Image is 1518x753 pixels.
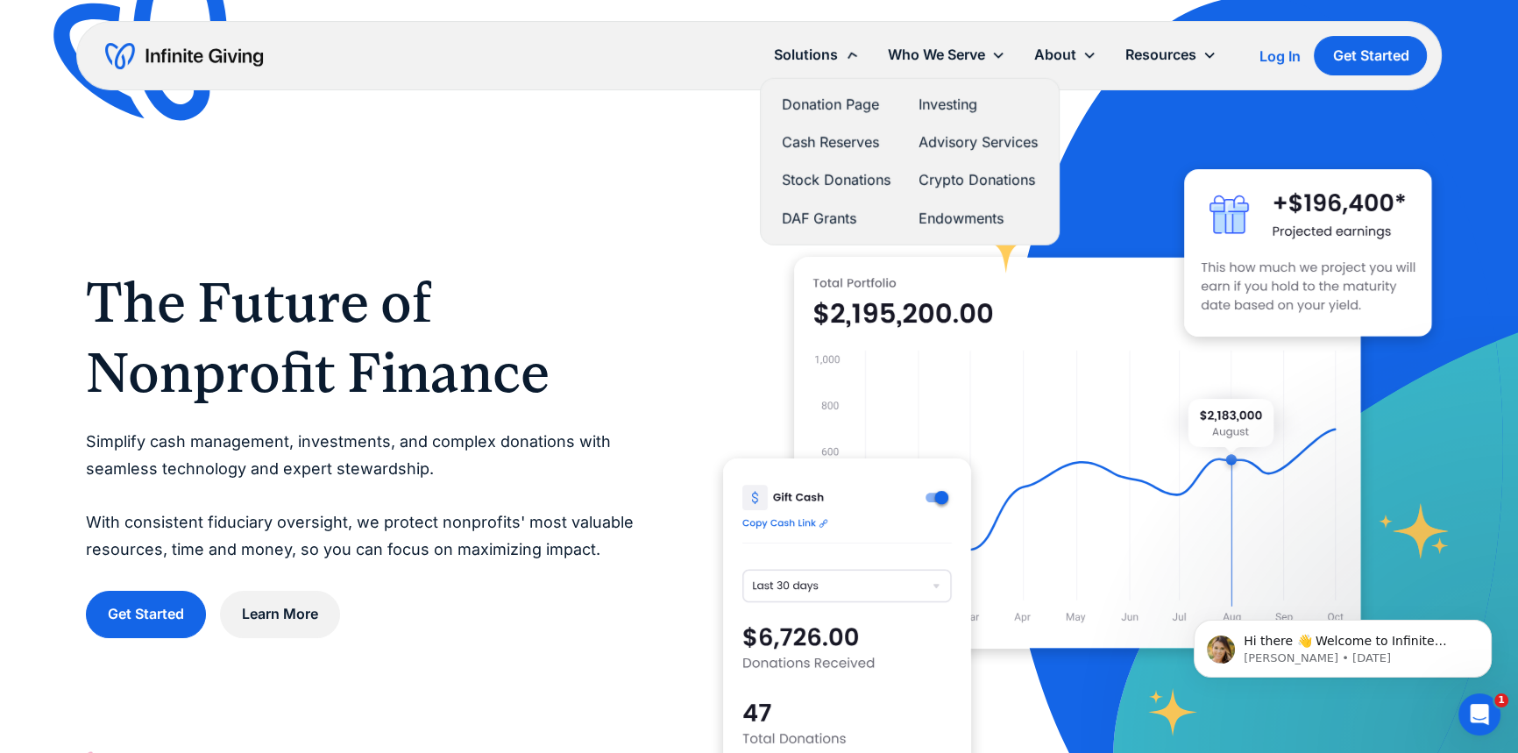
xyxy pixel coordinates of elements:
div: Solutions [760,36,873,74]
a: Endowments [919,207,1038,231]
a: Crypto Donations [919,168,1038,192]
iframe: Intercom live chat [1458,693,1500,735]
a: Donation Page [782,93,890,117]
div: Log In [1259,49,1300,63]
div: Solutions [774,43,838,67]
a: Cash Reserves [782,131,890,154]
img: nonprofit donation platform [794,257,1361,649]
iframe: Intercom notifications message [1167,583,1518,706]
img: fundraising star [1379,503,1450,558]
a: Investing [919,93,1038,117]
a: Learn More [220,591,340,637]
a: DAF Grants [782,207,890,231]
div: Resources [1124,43,1195,67]
div: Who We Serve [887,43,984,67]
p: Simplify cash management, investments, and complex donations with seamless technology and expert ... [86,429,653,563]
a: Get Started [1314,36,1427,75]
div: About [1019,36,1110,74]
a: home [105,42,263,70]
a: Get Started [86,591,206,637]
h1: The Future of Nonprofit Finance [86,267,653,408]
a: Log In [1259,46,1300,67]
div: Who We Serve [873,36,1019,74]
nav: Solutions [760,78,1060,245]
div: Resources [1110,36,1231,74]
a: Advisory Services [919,131,1038,154]
div: About [1033,43,1075,67]
a: Stock Donations [782,168,890,192]
span: 1 [1494,693,1508,707]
